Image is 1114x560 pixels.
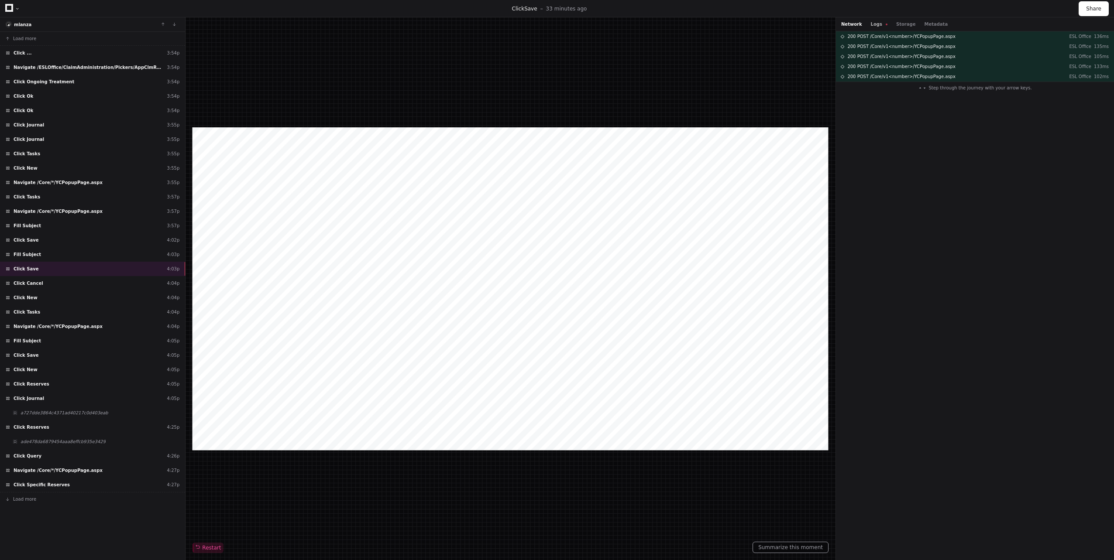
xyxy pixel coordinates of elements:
span: Click New [14,165,38,171]
span: Step through the journey with your arrow keys. [928,85,1031,91]
span: Navigate /Core/*/YCPopupPage.aspx [14,208,103,215]
span: Navigate /Core/*/YCPopupPage.aspx [14,467,103,474]
div: 3:54p [167,93,180,99]
div: 3:55p [167,179,180,186]
p: 33 minutes ago [546,5,587,12]
span: Click [512,6,525,12]
span: Click Query [14,453,41,459]
div: 4:27p [167,481,180,488]
span: ade478da6879454aaa8effcb935e3429 [21,438,106,445]
span: Click Save [14,237,39,243]
span: Click New [14,366,38,373]
div: 4:05p [167,352,180,359]
span: Save [524,6,537,12]
a: mlanza [14,22,31,27]
div: 4:05p [167,381,180,387]
button: Network [841,21,862,27]
div: 3:57p [167,208,180,215]
div: 4:02p [167,237,180,243]
div: 3:54p [167,79,180,85]
span: Click Cancel [14,280,43,287]
div: 4:26p [167,453,180,459]
p: 136ms [1091,33,1109,40]
p: ESL Office [1067,73,1091,80]
span: 200 POST /Core/v1<number>/YCPopupPage.aspx [847,73,955,80]
span: Load more [13,35,36,42]
span: Click ... [14,50,32,56]
span: Click Tasks [14,309,40,315]
button: Summarize this moment [753,542,829,553]
div: 3:54p [167,64,180,71]
span: Click Ok [14,107,33,114]
p: 135ms [1091,43,1109,50]
p: 133ms [1091,63,1109,70]
span: Click Journal [14,136,44,143]
span: a727dde3864c4371ad40217c0d403eab [21,410,108,416]
img: 15.svg [6,22,12,27]
div: 4:03p [167,266,180,272]
div: 3:54p [167,50,180,56]
p: ESL Office [1067,33,1091,40]
div: 4:03p [167,251,180,258]
button: Metadata [924,21,948,27]
div: 3:57p [167,222,180,229]
span: Navigate /ESLOffice/ClaimAdministration/Pickers/AppClmReserveAdjReasonPicker.aspx [14,64,164,71]
span: Click Journal [14,395,44,402]
p: 105ms [1091,53,1109,60]
p: 102ms [1091,73,1109,80]
div: 4:27p [167,467,180,474]
button: Restart [193,543,223,553]
div: 4:05p [167,338,180,344]
span: Click Tasks [14,150,40,157]
span: 200 POST /Core/v1<number>/YCPopupPage.aspx [847,53,955,60]
button: Storage [896,21,915,27]
div: 3:55p [167,122,180,128]
span: 200 POST /Core/v1<number>/YCPopupPage.aspx [847,33,955,40]
span: Click Tasks [14,194,40,200]
span: Click Reserves [14,424,49,430]
span: 200 POST /Core/v1<number>/YCPopupPage.aspx [847,43,955,50]
div: 4:04p [167,280,180,287]
div: 3:55p [167,136,180,143]
span: Click New [14,294,38,301]
span: Click Reserves [14,381,49,387]
div: 3:57p [167,194,180,200]
div: 3:55p [167,150,180,157]
span: Fill Subject [14,222,41,229]
span: Fill Subject [14,251,41,258]
button: Share [1079,1,1109,16]
span: Click Journal [14,122,44,128]
div: 4:05p [167,366,180,373]
div: 4:04p [167,294,180,301]
span: Click Specific Reserves [14,481,70,488]
span: Fill Subject [14,338,41,344]
span: Click Save [14,352,39,359]
span: Navigate /Core/*/YCPopupPage.aspx [14,323,103,330]
span: Navigate /Core/*/YCPopupPage.aspx [14,179,103,186]
div: 4:04p [167,323,180,330]
button: Logs [871,21,887,27]
p: ESL Office [1067,43,1091,50]
span: Load more [13,496,36,502]
span: Click Save [14,266,39,272]
p: ESL Office [1067,63,1091,70]
div: 4:05p [167,395,180,402]
span: Restart [195,544,221,551]
div: 4:04p [167,309,180,315]
div: 3:55p [167,165,180,171]
div: 4:25p [167,424,180,430]
span: Click Ok [14,93,33,99]
span: Click Ongoing Treatment [14,79,74,85]
span: 200 POST /Core/v1<number>/YCPopupPage.aspx [847,63,955,70]
p: ESL Office [1067,53,1091,60]
div: 3:54p [167,107,180,114]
